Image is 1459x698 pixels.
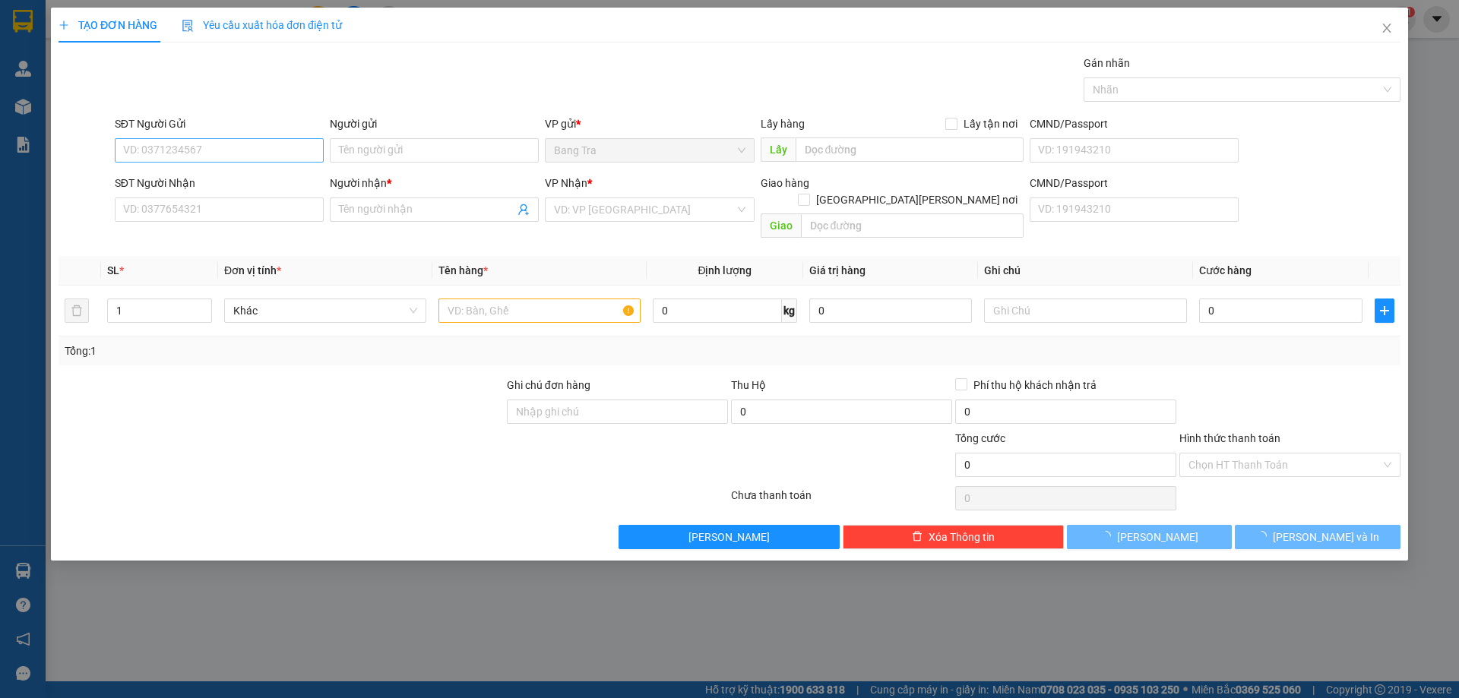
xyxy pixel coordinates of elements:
label: Gán nhãn [1084,57,1130,69]
button: delete [65,298,89,323]
span: Lấy hàng [761,118,805,130]
div: [GEOGRAPHIC_DATA] [145,13,299,47]
span: Phí thu hộ khách nhận trả [967,377,1103,393]
span: Tên hàng [438,264,488,276]
div: 20.000 [143,96,301,117]
span: user-add [518,204,530,216]
th: Ghi chú [979,256,1193,286]
span: Thu Hộ [731,379,766,391]
span: Lấy tận nơi [957,115,1024,132]
span: loading [1101,531,1118,542]
span: CC : [143,99,164,115]
span: delete [912,531,923,543]
button: deleteXóa Thông tin [843,525,1065,549]
span: Bang Tra [555,139,745,162]
span: Giá trị hàng [809,264,866,276]
span: Gửi: [13,14,36,30]
div: 0764650244 [145,65,299,87]
span: Đơn vị tính [224,264,281,276]
span: close [1381,22,1393,34]
span: TẠO ĐƠN HÀNG [59,19,157,31]
span: SL [107,264,119,276]
button: [PERSON_NAME] [619,525,840,549]
button: Close [1366,8,1408,50]
button: [PERSON_NAME] và In [1236,525,1400,549]
span: Tổng cước [955,432,1005,444]
span: loading [1256,531,1273,542]
span: Nhận: [145,13,182,29]
span: Lấy [761,137,796,162]
div: Chưa thanh toán [729,487,954,513]
div: CMND/Passport [1030,175,1239,191]
input: Ghi Chú [985,298,1187,323]
span: [PERSON_NAME] và In [1273,529,1379,545]
div: CMND/Passport [1030,115,1239,132]
div: VP gửi [546,115,755,132]
span: [GEOGRAPHIC_DATA][PERSON_NAME] nơi [810,191,1024,208]
span: Giao hàng [761,177,809,189]
div: SĐT Người Nhận [115,175,324,191]
div: Nguyễn [145,47,299,65]
span: VP Nhận [546,177,588,189]
span: Xóa Thông tin [929,529,995,545]
div: Tổng: 1 [65,343,563,359]
span: Khác [233,299,417,322]
img: icon [182,20,194,32]
input: Ghi chú đơn hàng [507,400,728,424]
label: Ghi chú đơn hàng [507,379,590,391]
button: [PERSON_NAME] [1067,525,1232,549]
div: SĐT Người Gửi [115,115,324,132]
span: plus [1375,305,1394,317]
span: Định lượng [698,264,752,276]
input: 0 [809,298,973,323]
span: Cước hàng [1199,264,1252,276]
span: kg [782,298,797,323]
input: Dọc đường [796,137,1024,162]
div: Bang Tra [13,13,135,31]
span: plus [59,20,69,30]
span: [PERSON_NAME] [689,529,771,545]
span: Giao [761,213,801,238]
span: [PERSON_NAME] [1118,529,1199,545]
span: Yêu cầu xuất hóa đơn điện tử [182,19,342,31]
label: Hình thức thanh toán [1179,432,1280,444]
div: Người gửi [330,115,539,132]
button: plus [1375,298,1394,323]
input: Dọc đường [801,213,1024,238]
div: Người nhận [330,175,539,191]
input: VD: Bàn, Ghế [438,298,641,323]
